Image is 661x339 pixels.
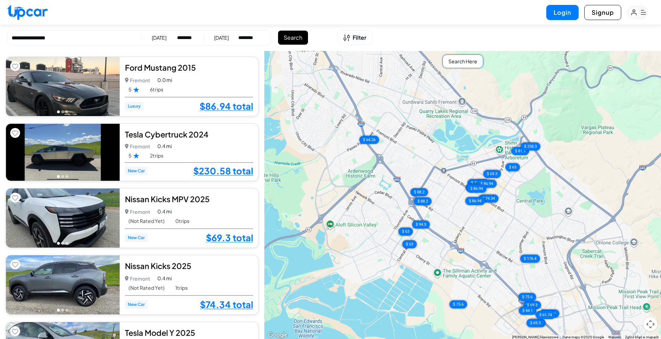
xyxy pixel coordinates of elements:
div: $ 44.1 [519,307,536,315]
a: $74.34 total [200,300,253,309]
div: Nissan Kicks MPV 2025 [125,194,253,204]
span: 0.4 mi [157,142,172,150]
div: $ 75.6 [518,293,536,301]
span: 0.4 mi [157,275,172,282]
div: Tesla Model Y 2025 [125,327,253,338]
img: Car Image [6,255,120,314]
div: $ 63 [402,240,416,248]
span: 1 trips [175,285,188,291]
div: $ 86.94 [540,309,559,318]
span: Dane mapy ©2025 Google [562,335,604,339]
img: Car Image [6,124,120,181]
a: Warunki (otwiera się w nowej karcie) [608,335,621,339]
img: Car Image [6,188,120,248]
button: Signup [584,5,621,20]
div: $ 74.34 [466,184,485,192]
button: Go to photo 1 [57,110,60,113]
button: Go to photo 1 [57,175,60,178]
div: $ 230.58 [467,179,489,187]
div: $ 86.94 [477,180,497,188]
p: Fremont [125,75,151,85]
button: Go to photo 2 [61,242,64,245]
div: $ 64.26 [359,136,379,144]
p: Fremont [125,207,151,217]
span: New Car [125,167,147,175]
span: 6 trips [150,87,163,92]
button: Go to photo 2 [61,175,64,178]
button: Go to photo 2 [61,309,64,312]
button: Go to photo 1 [57,242,60,245]
img: Car Image [6,57,120,116]
a: $230.58 total [193,166,253,175]
p: Fremont [125,274,151,283]
div: $ 69.3 [526,319,544,327]
span: (Not Rated Yet) [128,218,165,224]
button: Add to favorites [10,193,20,203]
div: $ 88.2 [414,197,432,205]
button: Add to favorites [10,61,20,71]
button: Login [546,5,579,20]
span: 5 [128,153,139,159]
button: Sterowanie kamerą na mapie [643,317,657,331]
button: Go to photo 3 [65,242,68,245]
div: $ 81.9 [528,319,546,327]
div: Search Here [442,55,483,68]
button: Go to photo 3 [65,110,68,113]
a: $86.94 total [200,102,253,111]
button: Search [278,31,308,45]
div: $ 176.4 [520,255,540,263]
div: $ 88.2 [410,188,428,196]
button: Add to favorites [10,326,20,336]
div: [DATE] [214,34,229,41]
div: Nissan Kicks 2025 [125,261,253,271]
div: $ 258.3 [521,142,540,151]
span: 0.0 mi [157,76,172,84]
button: Go to photo 1 [57,309,60,312]
div: $ 61.74 [535,311,555,319]
button: Open filters [338,30,372,45]
div: $ 63 [398,228,413,236]
span: 5 [128,87,139,92]
span: (Not Rated Yet) [128,285,165,291]
img: Star Rating [133,87,139,92]
img: Upcar Logo [7,5,48,20]
p: Fremont [125,141,151,151]
span: New Car [125,300,147,309]
div: $ 75.6 [449,300,467,308]
span: 2 trips [150,153,163,159]
div: $ 86.94 [467,185,486,193]
span: New Car [125,234,147,242]
span: 0 trips [175,218,189,224]
div: Tesla Cybertruck 2024 [125,129,253,140]
div: $ 69.3 [523,301,541,309]
a: $69.3 total [206,233,253,242]
span: 0.4 mi [157,208,172,215]
a: Zgłoś błąd w mapach [625,335,659,339]
div: $ 81.9 [511,147,529,155]
div: $ 63 [505,163,520,171]
span: Filter [353,33,366,42]
div: $ 74.34 [479,194,498,203]
img: Star Rating [133,153,139,159]
button: Add to favorites [10,260,20,269]
div: $ 69.3 [483,170,501,178]
div: Ford Mustang 2015 [125,62,253,73]
button: Go to photo 3 [65,309,68,312]
div: $ 86.94 [465,197,485,205]
button: Go to photo 2 [61,110,64,113]
div: [DATE] [152,34,166,41]
div: $ 94.5 [412,220,430,229]
button: Go to photo 3 [65,175,68,178]
span: Luxury [125,102,144,110]
button: Add to favorites [10,128,20,138]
